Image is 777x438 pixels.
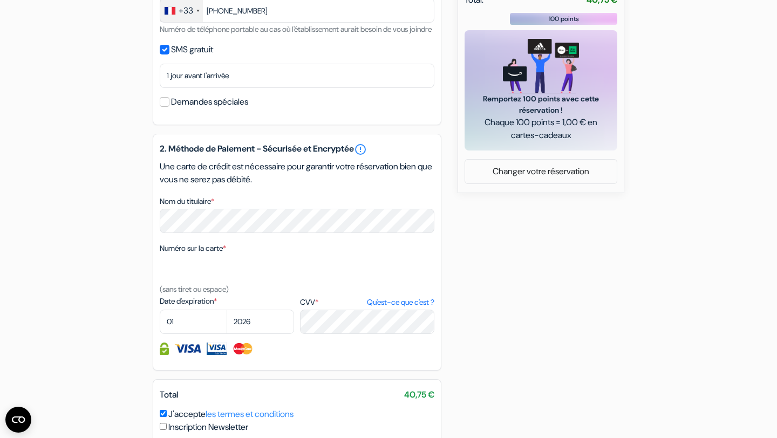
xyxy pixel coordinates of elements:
[206,408,294,420] a: les termes et conditions
[174,343,201,355] img: Visa
[300,297,434,308] label: CVV
[160,196,214,207] label: Nom du titulaire
[160,243,226,254] label: Numéro sur la carte
[478,93,604,116] span: Remportez 100 points avec cette réservation !
[160,24,432,34] small: Numéro de téléphone portable au cas où l'établissement aurait besoin de vous joindre
[168,421,248,434] label: Inscription Newsletter
[168,408,294,421] label: J'accepte
[354,143,367,156] a: error_outline
[160,160,434,186] p: Une carte de crédit est nécessaire pour garantir votre réservation bien que vous ne serez pas déb...
[232,343,254,355] img: Master Card
[367,297,434,308] a: Qu'est-ce que c'est ?
[160,343,169,355] img: Information de carte de crédit entièrement encryptée et sécurisée
[160,389,178,400] span: Total
[160,143,434,156] h5: 2. Méthode de Paiement - Sécurisée et Encryptée
[160,284,229,294] small: (sans tiret ou espace)
[404,388,434,401] span: 40,75 €
[179,4,193,17] div: +33
[160,296,294,307] label: Date d'expiration
[549,14,579,24] span: 100 points
[465,161,617,182] a: Changer votre réservation
[171,42,213,57] label: SMS gratuit
[171,94,248,109] label: Demandes spéciales
[478,116,604,142] span: Chaque 100 points = 1,00 € en cartes-cadeaux
[503,39,579,93] img: gift_card_hero_new.png
[207,343,226,355] img: Visa Electron
[5,407,31,433] button: Ouvrir le widget CMP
